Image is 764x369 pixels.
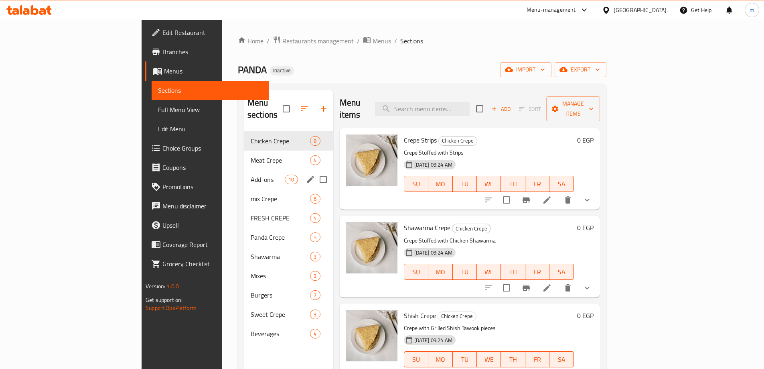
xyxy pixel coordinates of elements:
span: SA [553,178,570,190]
a: Coverage Report [145,235,269,254]
div: Inactive [270,66,294,75]
button: MO [428,264,452,280]
div: Shawarma3 [244,247,333,266]
a: Support.OpsPlatform [146,303,197,313]
li: / [357,36,360,46]
button: SA [549,264,574,280]
span: Promotions [162,182,263,192]
input: search [375,102,470,116]
span: Branches [162,47,263,57]
span: export [561,65,600,75]
div: items [310,252,320,261]
button: Branch-specific-item [517,278,536,298]
div: Burgers7 [244,285,333,305]
span: FR [529,178,546,190]
span: Menu disclaimer [162,201,263,211]
button: WE [477,351,501,367]
span: Select to update [498,192,515,208]
span: Choice Groups [162,143,263,153]
span: 4 [310,330,320,338]
span: 7 [310,292,320,299]
button: Branch-specific-item [517,190,536,210]
span: Sections [400,36,423,46]
div: Meat Crepe4 [244,151,333,170]
svg: Show Choices [582,195,592,205]
div: items [310,329,320,338]
button: SA [549,176,574,192]
svg: Show Choices [582,283,592,293]
span: Chicken Crepe [439,136,477,145]
span: Select to update [498,279,515,296]
a: Promotions [145,177,269,196]
div: Chicken Crepe [438,312,476,321]
span: Mixes [251,271,310,281]
button: WE [477,176,501,192]
a: Grocery Checklist [145,254,269,273]
span: Chicken Crepe [438,312,476,321]
span: Get support on: [146,295,182,305]
span: WE [480,354,498,365]
button: edit [304,173,316,186]
span: Shish Crepe [404,310,436,322]
button: show more [578,278,597,298]
span: 4 [310,214,320,222]
span: 3 [310,272,320,280]
div: items [310,155,320,165]
button: TH [501,351,525,367]
span: Shawarma Crepe [404,222,450,234]
button: Add section [314,99,333,118]
h2: Menu items [340,97,365,121]
span: TH [504,178,522,190]
nav: Menu sections [244,128,333,347]
span: WE [480,178,498,190]
a: Edit Restaurant [145,23,269,42]
button: MO [428,351,452,367]
span: Upsell [162,220,263,230]
span: Restaurants management [282,36,354,46]
div: items [310,213,320,223]
div: items [310,310,320,319]
span: Menus [164,66,263,76]
span: TH [504,354,522,365]
span: Select section first [514,103,546,115]
span: SA [553,354,570,365]
span: Select all sections [278,100,295,117]
span: [DATE] 09:24 AM [411,249,456,257]
a: Menus [145,61,269,81]
button: Manage items [546,96,600,121]
h6: 0 EGP [577,222,594,233]
span: Meat Crepe [251,155,310,165]
a: Choice Groups [145,139,269,158]
button: MO [428,176,452,192]
a: Menu disclaimer [145,196,269,216]
div: items [285,175,298,184]
a: Sections [152,81,269,100]
button: TU [453,176,477,192]
div: Chicken Crepe [251,136,310,146]
span: mix Crepe [251,194,310,204]
span: Sections [158,86,263,95]
div: Mixes3 [244,266,333,285]
button: import [500,62,551,77]
span: Beverages [251,329,310,338]
a: Branches [145,42,269,61]
a: Full Menu View [152,100,269,119]
button: FR [525,176,549,192]
button: WE [477,264,501,280]
p: Crepe Stuffed with Strips [404,148,574,158]
a: Edit menu item [542,283,552,293]
span: m [750,6,754,14]
img: Crepe Strips [346,135,397,186]
span: SU [407,266,425,278]
span: 3 [310,311,320,318]
button: SA [549,351,574,367]
button: SU [404,264,428,280]
div: FRESH CREPE4 [244,208,333,228]
span: 4 [310,157,320,164]
span: Burgers [251,290,310,300]
div: Chicken Crepe8 [244,131,333,151]
span: 5 [310,234,320,241]
span: Full Menu View [158,105,263,114]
